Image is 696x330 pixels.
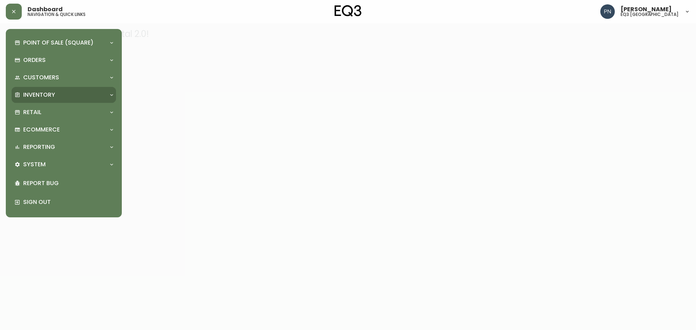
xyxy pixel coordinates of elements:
p: Sign Out [23,198,113,206]
p: Report Bug [23,179,113,187]
h5: navigation & quick links [28,12,86,17]
div: Reporting [12,139,116,155]
p: Inventory [23,91,55,99]
span: [PERSON_NAME] [621,7,672,12]
div: Sign Out [12,193,116,212]
p: Customers [23,74,59,82]
div: Ecommerce [12,122,116,138]
span: Dashboard [28,7,63,12]
p: Point of Sale (Square) [23,39,94,47]
p: Retail [23,108,41,116]
div: Report Bug [12,174,116,193]
p: Reporting [23,143,55,151]
div: Orders [12,52,116,68]
div: Inventory [12,87,116,103]
img: 496f1288aca128e282dab2021d4f4334 [600,4,615,19]
div: Customers [12,70,116,85]
p: Ecommerce [23,126,60,134]
p: Orders [23,56,46,64]
img: logo [335,5,361,17]
div: Point of Sale (Square) [12,35,116,51]
div: System [12,156,116,172]
h5: eq3 [GEOGRAPHIC_DATA] [621,12,679,17]
p: System [23,160,46,168]
div: Retail [12,104,116,120]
